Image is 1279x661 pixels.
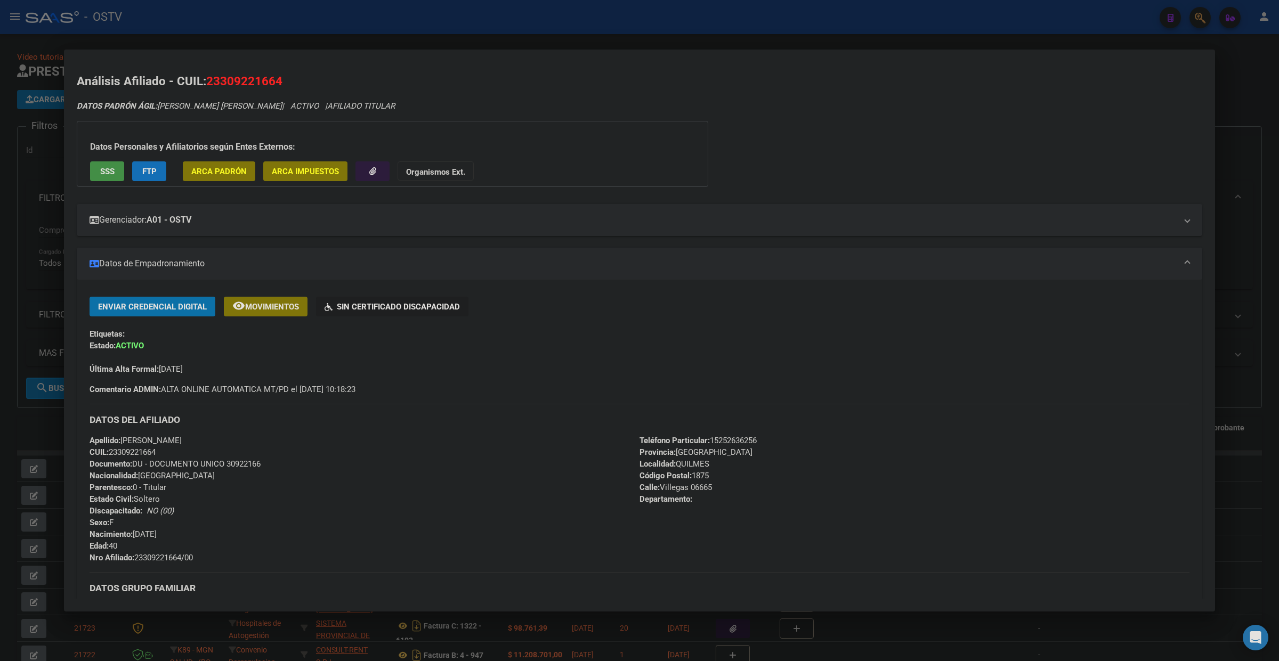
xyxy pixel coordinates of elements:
span: DU - DOCUMENTO UNICO 30922166 [90,459,261,469]
span: SSS [100,167,115,176]
span: [GEOGRAPHIC_DATA] [90,471,215,480]
mat-panel-title: Gerenciador: [90,214,1177,226]
span: ARCA Padrón [191,167,247,176]
span: [PERSON_NAME] [90,436,182,445]
span: 1875 [639,471,709,480]
strong: Calle: [639,483,660,492]
strong: Código Postal: [639,471,692,480]
span: FTP [142,167,157,176]
span: 23309221664 [206,74,282,88]
strong: Nro Afiliado: [90,553,134,562]
mat-panel-title: Datos de Empadronamiento [90,257,1177,270]
strong: Nacimiento: [90,529,133,539]
strong: Sexo: [90,518,109,527]
mat-expansion-panel-header: Gerenciador:A01 - OSTV [77,204,1202,236]
i: NO (00) [147,506,174,516]
mat-icon: remove_red_eye [232,299,245,312]
span: ALTA ONLINE AUTOMATICA MT/PD el [DATE] 10:18:23 [90,383,355,395]
strong: Departamento: [639,494,692,504]
button: ARCA Impuestos [263,161,347,181]
strong: Etiquetas: [90,329,125,339]
strong: CUIL: [90,447,109,457]
strong: Comentario ADMIN: [90,385,161,394]
strong: Estado Civil: [90,494,134,504]
strong: Discapacitado: [90,506,142,516]
span: 23309221664 [90,447,156,457]
div: Open Intercom Messenger [1243,625,1268,650]
strong: DATOS PADRÓN ÁGIL: [77,101,157,111]
strong: Provincia: [639,447,676,457]
strong: A01 - OSTV [147,214,191,226]
button: SSS [90,161,124,181]
button: ARCA Padrón [183,161,255,181]
i: | ACTIVO | [77,101,395,111]
h3: DATOS GRUPO FAMILIAR [90,582,1189,594]
strong: Última Alta Formal: [90,364,159,374]
button: FTP [132,161,166,181]
strong: Estado: [90,341,116,350]
strong: ACTIVO [116,341,144,350]
span: 40 [90,541,117,551]
button: Movimientos [224,297,307,316]
span: [DATE] [90,364,183,374]
span: QUILMES [639,459,709,469]
strong: Parentesco: [90,483,133,492]
h2: Análisis Afiliado - CUIL: [77,72,1202,91]
strong: Teléfono Particular: [639,436,710,445]
strong: Organismos Ext. [406,167,465,177]
span: [DATE] [90,529,157,539]
strong: Edad: [90,541,109,551]
span: [PERSON_NAME] [PERSON_NAME] [77,101,282,111]
h3: DATOS DEL AFILIADO [90,414,1189,426]
span: 15252636256 [639,436,757,445]
span: 0 - Titular [90,483,166,492]
span: [GEOGRAPHIC_DATA] [639,447,752,457]
span: F [90,518,114,527]
strong: Nacionalidad: [90,471,138,480]
mat-expansion-panel-header: Datos de Empadronamiento [77,248,1202,280]
strong: Documento: [90,459,132,469]
strong: Apellido: [90,436,120,445]
span: Villegas 06665 [639,483,712,492]
span: 23309221664/00 [90,553,193,562]
span: Enviar Credencial Digital [98,302,207,312]
span: AFILIADO TITULAR [327,101,395,111]
button: Sin Certificado Discapacidad [316,297,468,316]
span: Movimientos [245,302,299,312]
span: ARCA Impuestos [272,167,339,176]
button: Organismos Ext. [398,161,474,181]
span: Soltero [90,494,160,504]
strong: Localidad: [639,459,676,469]
button: Enviar Credencial Digital [90,297,215,316]
h3: Datos Personales y Afiliatorios según Entes Externos: [90,141,695,153]
span: Sin Certificado Discapacidad [337,302,460,312]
